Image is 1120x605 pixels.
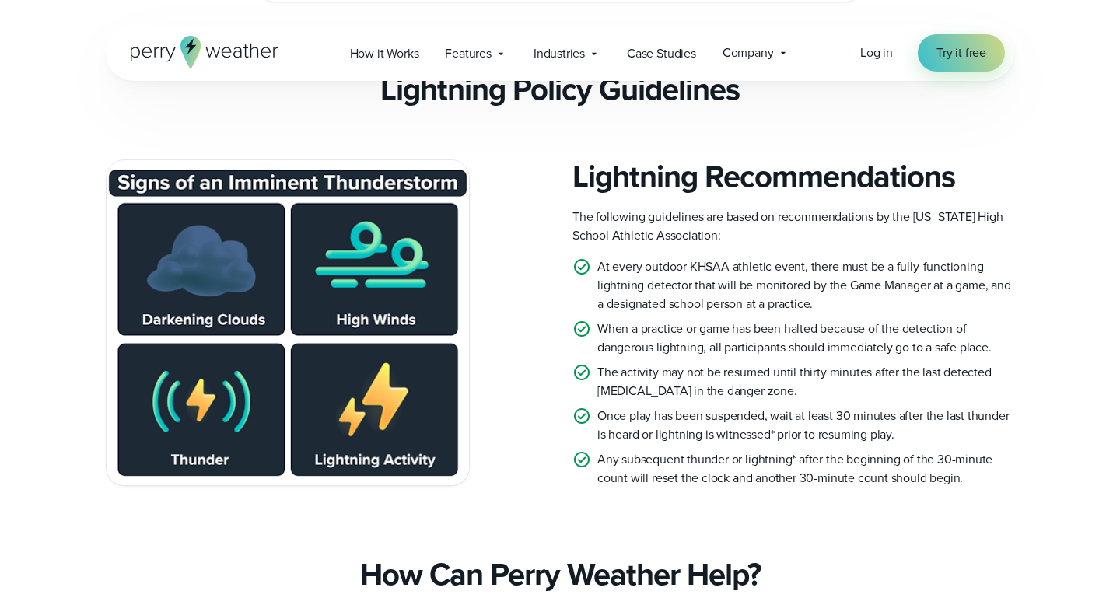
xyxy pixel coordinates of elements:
p: At every outdoor KHSAA athletic event, there must be a fully-functioning lightning detector that ... [597,257,1014,313]
a: Log in [860,44,893,62]
p: Any subsequent thunder or lightning* after the beginning of the 30-minute count will reset the cl... [597,450,1014,488]
p: Once play has been suspended, wait at least 30 minutes after the last thunder is heard or lightni... [597,407,1014,444]
span: Industries [534,44,585,63]
span: Case Studies [627,44,696,63]
a: How it Works [337,37,432,69]
h3: How Can Perry Weather Help? [360,556,761,593]
span: Company [723,44,774,62]
a: Case Studies [614,37,709,69]
p: The activity may not be resumed until thirty minutes after the last detected [MEDICAL_DATA] in th... [597,363,1014,400]
h3: Lightning Policy Guidelines [380,71,740,108]
span: How it Works [350,44,419,63]
img: Signs of a Thunderstorm [107,160,469,485]
span: Try it free [936,44,986,62]
p: When a practice or game has been halted because of the detection of dangerous lightning, all part... [597,320,1014,357]
a: Try it free [918,34,1005,72]
h3: Lightning Recommendations [572,158,1014,195]
span: Log in [860,44,893,61]
p: The following guidelines are based on recommendations by the [US_STATE] High School Athletic Asso... [572,208,1014,245]
span: Features [445,44,492,63]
